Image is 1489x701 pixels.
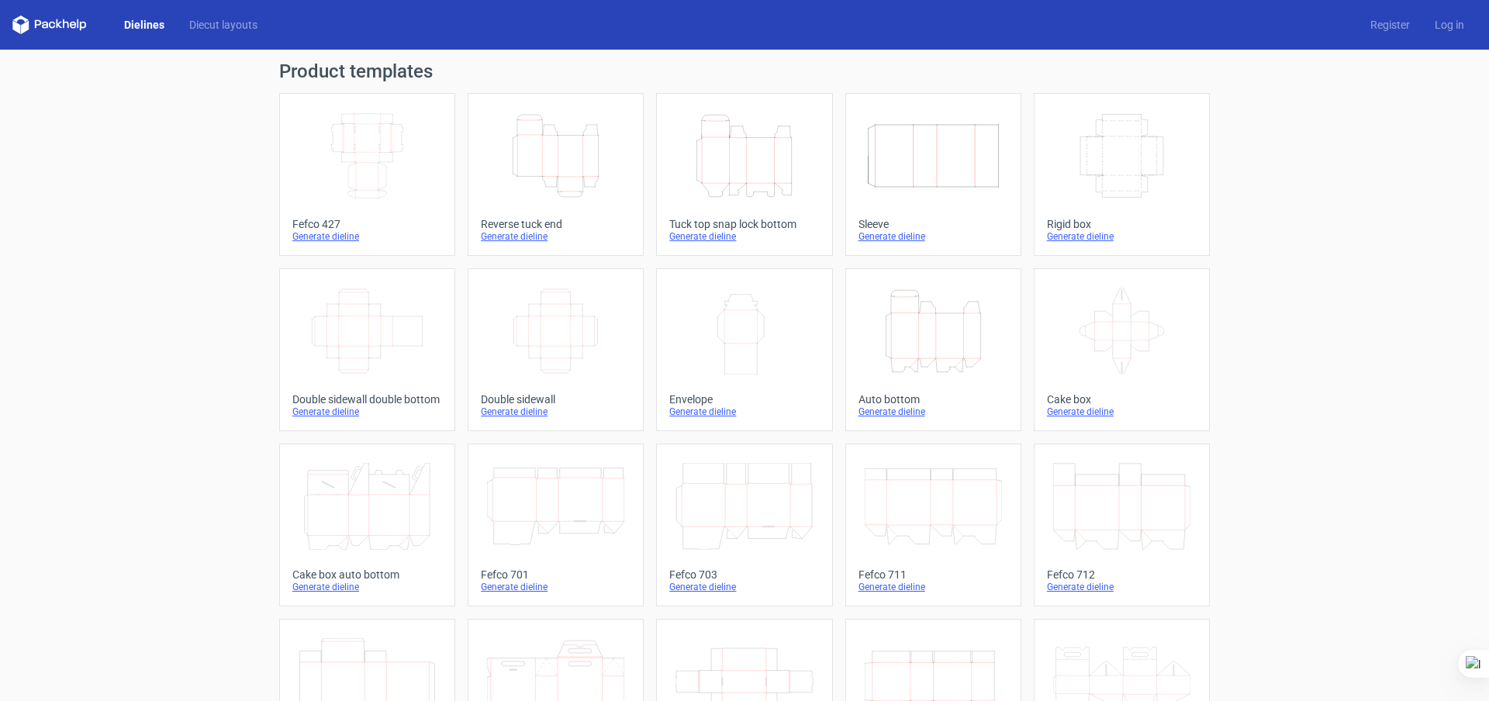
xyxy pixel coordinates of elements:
div: Fefco 711 [859,568,1008,581]
a: Fefco 712Generate dieline [1034,444,1210,606]
div: Generate dieline [481,581,630,593]
a: Double sidewallGenerate dieline [468,268,644,431]
a: Register [1358,17,1422,33]
div: Generate dieline [859,406,1008,418]
div: Cake box [1047,393,1197,406]
a: Tuck top snap lock bottomGenerate dieline [656,93,832,256]
div: Generate dieline [292,230,442,243]
div: Rigid box [1047,218,1197,230]
div: Generate dieline [1047,406,1197,418]
div: Generate dieline [292,406,442,418]
a: Rigid boxGenerate dieline [1034,93,1210,256]
div: Envelope [669,393,819,406]
a: Log in [1422,17,1477,33]
div: Sleeve [859,218,1008,230]
div: Fefco 712 [1047,568,1197,581]
div: Double sidewall double bottom [292,393,442,406]
a: Auto bottomGenerate dieline [845,268,1021,431]
div: Fefco 703 [669,568,819,581]
div: Auto bottom [859,393,1008,406]
div: Generate dieline [481,406,630,418]
div: Generate dieline [669,581,819,593]
a: Fefco 701Generate dieline [468,444,644,606]
div: Reverse tuck end [481,218,630,230]
div: Generate dieline [859,230,1008,243]
a: Fefco 711Generate dieline [845,444,1021,606]
div: Generate dieline [1047,230,1197,243]
a: Double sidewall double bottomGenerate dieline [279,268,455,431]
div: Fefco 427 [292,218,442,230]
div: Generate dieline [1047,581,1197,593]
a: Cake boxGenerate dieline [1034,268,1210,431]
a: Cake box auto bottomGenerate dieline [279,444,455,606]
a: Reverse tuck endGenerate dieline [468,93,644,256]
div: Generate dieline [669,406,819,418]
a: Fefco 703Generate dieline [656,444,832,606]
div: Cake box auto bottom [292,568,442,581]
div: Generate dieline [481,230,630,243]
a: Fefco 427Generate dieline [279,93,455,256]
div: Fefco 701 [481,568,630,581]
h1: Product templates [279,62,1210,81]
a: EnvelopeGenerate dieline [656,268,832,431]
a: Diecut layouts [177,17,270,33]
div: Tuck top snap lock bottom [669,218,819,230]
a: Dielines [112,17,177,33]
a: SleeveGenerate dieline [845,93,1021,256]
div: Generate dieline [859,581,1008,593]
div: Generate dieline [669,230,819,243]
div: Double sidewall [481,393,630,406]
div: Generate dieline [292,581,442,593]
